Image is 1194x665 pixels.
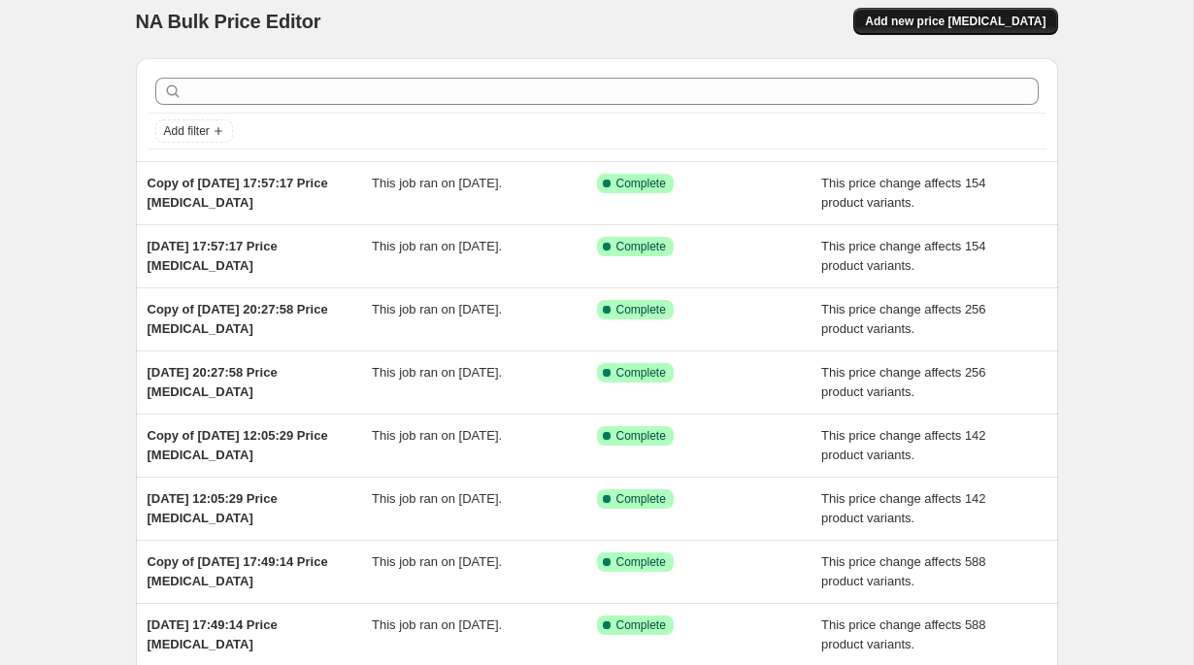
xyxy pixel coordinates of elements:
span: This price change affects 256 product variants. [821,365,986,399]
span: [DATE] 20:27:58 Price [MEDICAL_DATA] [148,365,278,399]
button: Add new price [MEDICAL_DATA] [853,8,1057,35]
span: Complete [616,491,666,507]
span: [DATE] 17:57:17 Price [MEDICAL_DATA] [148,239,278,273]
span: NA Bulk Price Editor [136,11,321,32]
span: Complete [616,428,666,444]
span: [DATE] 17:49:14 Price [MEDICAL_DATA] [148,617,278,651]
span: This job ran on [DATE]. [372,302,502,316]
span: Complete [616,617,666,633]
span: Complete [616,365,666,381]
span: This price change affects 588 product variants. [821,554,986,588]
span: [DATE] 12:05:29 Price [MEDICAL_DATA] [148,491,278,525]
span: Add filter [164,123,210,139]
span: Copy of [DATE] 20:27:58 Price [MEDICAL_DATA] [148,302,328,336]
span: Complete [616,239,666,254]
button: Add filter [155,119,233,143]
span: This price change affects 142 product variants. [821,428,986,462]
span: Complete [616,302,666,317]
span: Complete [616,176,666,191]
span: This price change affects 154 product variants. [821,239,986,273]
span: This price change affects 588 product variants. [821,617,986,651]
span: This job ran on [DATE]. [372,428,502,443]
span: Add new price [MEDICAL_DATA] [865,14,1045,29]
span: This price change affects 142 product variants. [821,491,986,525]
span: Copy of [DATE] 17:49:14 Price [MEDICAL_DATA] [148,554,328,588]
span: This job ran on [DATE]. [372,239,502,253]
span: This job ran on [DATE]. [372,176,502,190]
span: This price change affects 154 product variants. [821,176,986,210]
span: This price change affects 256 product variants. [821,302,986,336]
span: Copy of [DATE] 17:57:17 Price [MEDICAL_DATA] [148,176,328,210]
span: Complete [616,554,666,570]
span: Copy of [DATE] 12:05:29 Price [MEDICAL_DATA] [148,428,328,462]
span: This job ran on [DATE]. [372,554,502,569]
span: This job ran on [DATE]. [372,365,502,380]
span: This job ran on [DATE]. [372,617,502,632]
span: This job ran on [DATE]. [372,491,502,506]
